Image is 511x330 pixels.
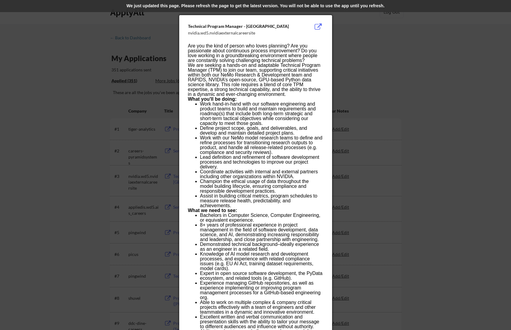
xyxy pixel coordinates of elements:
[188,63,323,97] p: We are seeking a hands-on and adaptable Technical Program Manager (TPM) to join our team, support...
[200,169,323,179] p: Coordinate activities with internal and external partners including other organizations within NV...
[200,179,323,194] p: Champion the ethical usage of data throughout the model building lifecycle, ensuring compliance a...
[188,44,323,63] p: Are you the kind of person who loves planning? Are you passionate about continuous process improv...
[200,126,323,136] p: Define project scope, goals, and deliverables, and develop and maintain detailed project plans.
[200,300,323,315] p: Able to work on multiple complex & company critical projects effectively with a team of engineers...
[200,242,323,252] p: Demonstrated technical background–ideally experience as an engineer in a related field.
[200,213,323,223] p: Bachelors in Computer Science, Computer Engineering, or equivalent experience.
[200,223,323,242] p: 8+ years of professional experience in project management in the field of software development, d...
[200,155,323,169] p: Lead definition and refinement of software development processes and technologies to improve our ...
[200,315,323,329] p: Excellent written and verbal communication and presentation skills with the ability to tailor you...
[188,30,293,36] div: nvidia.wd5.nvidiaexternalcareersite
[200,252,323,271] p: Knowledge of AI model research and development processes, and experience with related compliance ...
[200,281,323,300] p: Experience managing GitHub repositories, as well as experience implementing or improving program ...
[188,23,293,29] div: Technical Program Manager - [GEOGRAPHIC_DATA]
[188,96,237,102] b: What you'll be doing:
[200,194,323,208] p: Assist in building critical metrics, program schedules to measure release health, predictability,...
[200,271,323,281] p: Expert in open source software development, the PyData ecosystem, and related tools (e.g. GitHub).
[200,102,323,126] p: Work hand-in-hand with our software engineering and product teams to build and maintain requireme...
[188,208,237,213] b: What we need to see:
[200,136,323,155] p: Work with our NeMo model research teams to define and refine processes for transitioning research...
